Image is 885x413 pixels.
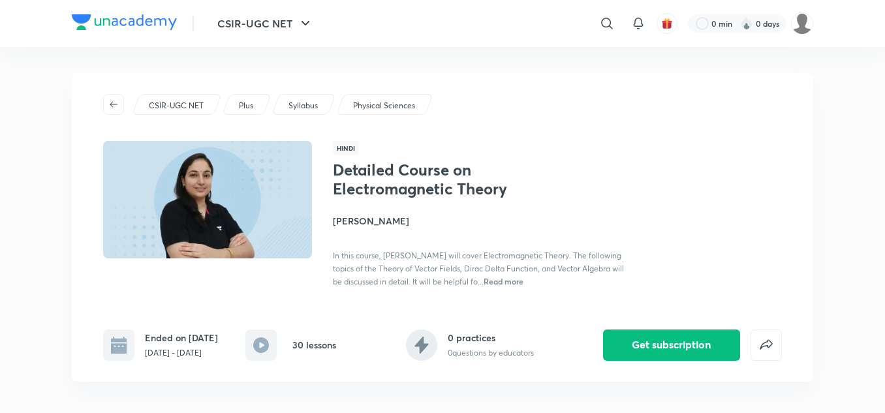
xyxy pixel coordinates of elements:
p: 0 questions by educators [448,347,534,359]
a: Plus [237,100,256,112]
p: [DATE] - [DATE] [145,347,218,359]
a: CSIR-UGC NET [147,100,206,112]
h4: [PERSON_NAME] [333,214,625,228]
a: Physical Sciences [351,100,418,112]
a: Company Logo [72,14,177,33]
img: avatar [661,18,673,29]
img: roshni [791,12,813,35]
p: Physical Sciences [353,100,415,112]
button: false [751,329,782,361]
img: Company Logo [72,14,177,30]
img: Thumbnail [101,140,314,260]
span: Read more [484,276,523,286]
p: CSIR-UGC NET [149,100,204,112]
span: In this course, [PERSON_NAME] will cover Electromagnetic Theory. The following topics of the Theo... [333,251,624,286]
p: Plus [239,100,253,112]
p: Syllabus [288,100,318,112]
a: Syllabus [287,100,320,112]
h1: Detailed Course on Electromagnetic Theory [333,161,546,198]
button: CSIR-UGC NET [210,10,321,37]
h6: Ended on [DATE] [145,331,218,344]
span: Hindi [333,141,359,155]
h6: 0 practices [448,331,534,344]
h6: 30 lessons [292,338,336,352]
button: Get subscription [603,329,740,361]
img: streak [740,17,753,30]
button: avatar [657,13,677,34]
